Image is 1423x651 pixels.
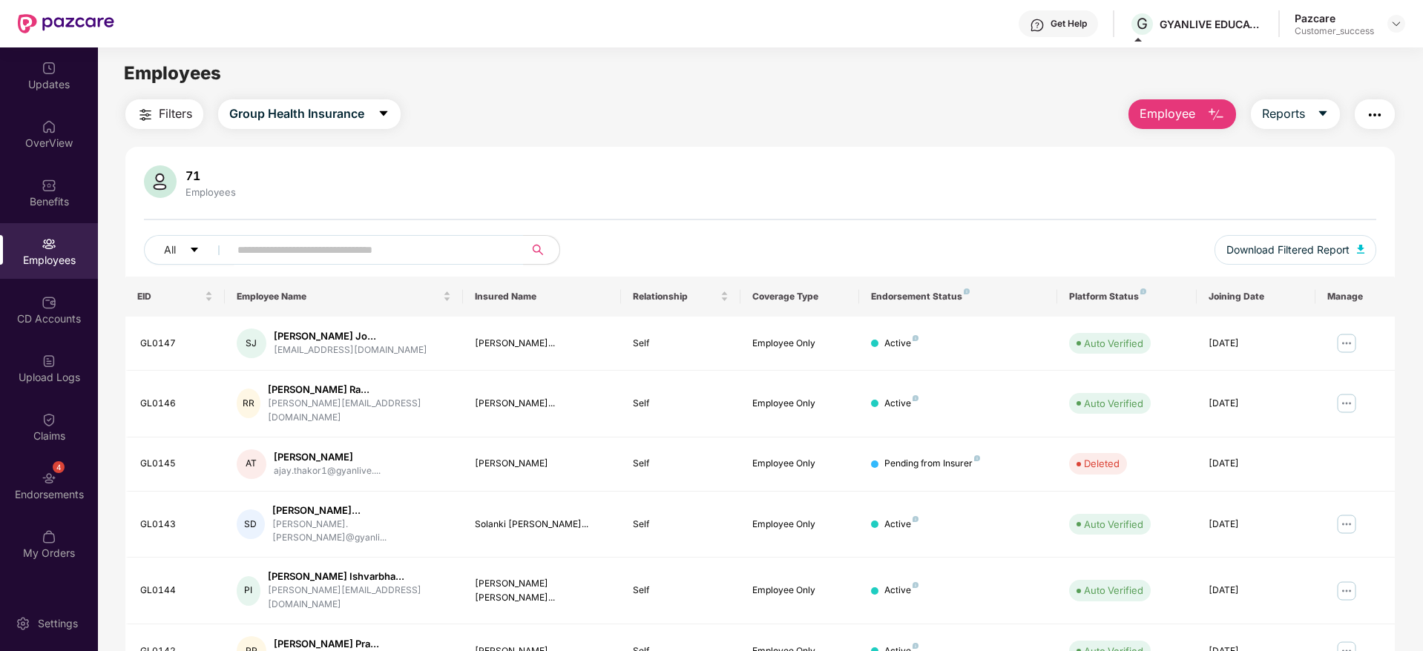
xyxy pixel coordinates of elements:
div: [PERSON_NAME][EMAIL_ADDRESS][DOMAIN_NAME] [268,584,451,612]
span: Reports [1262,105,1305,123]
div: Employee Only [752,584,847,598]
div: GL0146 [140,397,213,411]
div: Active [884,397,918,411]
div: [DATE] [1209,397,1304,411]
img: svg+xml;base64,PHN2ZyBpZD0iTXlfT3JkZXJzIiBkYXRhLW5hbWU9Ik15IE9yZGVycyIgeG1sbnM9Imh0dHA6Ly93d3cudz... [42,529,56,544]
button: Group Health Insurancecaret-down [218,99,401,129]
button: Reportscaret-down [1251,99,1340,129]
div: [PERSON_NAME] Ishvarbha... [268,569,451,584]
div: [PERSON_NAME] [274,450,381,464]
th: Insured Name [463,277,622,317]
div: Employee Only [752,397,847,411]
div: Endorsement Status [871,291,1045,303]
th: Coverage Type [740,277,859,317]
button: Employee [1128,99,1236,129]
img: svg+xml;base64,PHN2ZyBpZD0iRW5kb3JzZW1lbnRzIiB4bWxucz0iaHR0cDovL3d3dy53My5vcmcvMjAwMC9zdmciIHdpZH... [42,471,56,486]
div: Self [633,397,728,411]
div: Active [884,584,918,598]
div: GL0143 [140,518,213,532]
button: Allcaret-down [144,235,234,265]
div: [DATE] [1209,457,1304,471]
button: Filters [125,99,203,129]
img: svg+xml;base64,PHN2ZyB4bWxucz0iaHR0cDovL3d3dy53My5vcmcvMjAwMC9zdmciIHdpZHRoPSIyNCIgaGVpZ2h0PSIyNC... [1366,106,1384,124]
img: New Pazcare Logo [18,14,114,33]
img: svg+xml;base64,PHN2ZyBpZD0iQmVuZWZpdHMiIHhtbG5zPSJodHRwOi8vd3d3LnczLm9yZy8yMDAwL3N2ZyIgd2lkdGg9Ij... [42,178,56,193]
span: Group Health Insurance [229,105,364,123]
img: svg+xml;base64,PHN2ZyBpZD0iVXBsb2FkX0xvZ3MiIGRhdGEtbmFtZT0iVXBsb2FkIExvZ3MiIHhtbG5zPSJodHRwOi8vd3... [42,354,56,369]
div: Pazcare [1295,11,1374,25]
img: svg+xml;base64,PHN2ZyB4bWxucz0iaHR0cDovL3d3dy53My5vcmcvMjAwMC9zdmciIHdpZHRoPSI4IiBoZWlnaHQ9IjgiIH... [964,288,970,294]
th: Joining Date [1197,277,1315,317]
div: Self [633,584,728,598]
div: Pending from Insurer [884,457,980,471]
div: Employee Only [752,457,847,471]
div: Deleted [1084,456,1120,471]
span: Relationship [633,291,717,303]
span: Employee [1140,105,1195,123]
div: [DATE] [1209,337,1304,351]
div: GL0145 [140,457,213,471]
span: search [523,244,552,256]
div: Active [884,337,918,351]
div: Customer_success [1295,25,1374,37]
span: Employee Name [237,291,440,303]
div: Settings [33,616,82,631]
img: manageButton [1335,512,1358,536]
div: [PERSON_NAME]... [272,503,451,518]
div: Auto Verified [1084,396,1143,411]
div: Self [633,337,728,351]
div: [DATE] [1209,584,1304,598]
div: Employees [183,186,239,198]
div: Employee Only [752,337,847,351]
span: Employees [124,62,221,84]
div: RR [237,389,260,418]
img: manageButton [1335,391,1358,415]
div: SD [237,509,265,539]
img: svg+xml;base64,PHN2ZyBpZD0iQ2xhaW0iIHhtbG5zPSJodHRwOi8vd3d3LnczLm9yZy8yMDAwL3N2ZyIgd2lkdGg9IjIwIi... [42,412,56,427]
img: svg+xml;base64,PHN2ZyB4bWxucz0iaHR0cDovL3d3dy53My5vcmcvMjAwMC9zdmciIHhtbG5zOnhsaW5rPSJodHRwOi8vd3... [144,165,177,198]
img: svg+xml;base64,PHN2ZyB4bWxucz0iaHR0cDovL3d3dy53My5vcmcvMjAwMC9zdmciIHdpZHRoPSI4IiBoZWlnaHQ9IjgiIH... [913,582,918,588]
img: svg+xml;base64,PHN2ZyB4bWxucz0iaHR0cDovL3d3dy53My5vcmcvMjAwMC9zdmciIHhtbG5zOnhsaW5rPSJodHRwOi8vd3... [1357,245,1364,254]
div: [PERSON_NAME] [PERSON_NAME]... [475,577,610,605]
img: svg+xml;base64,PHN2ZyBpZD0iSG9tZSIgeG1sbnM9Imh0dHA6Ly93d3cudzMub3JnLzIwMDAvc3ZnIiB3aWR0aD0iMjAiIG... [42,119,56,134]
div: GL0147 [140,337,213,351]
div: [DATE] [1209,518,1304,532]
div: Auto Verified [1084,336,1143,351]
div: [PERSON_NAME] Pra... [274,637,406,651]
div: [PERSON_NAME] Jo... [274,329,427,343]
img: manageButton [1335,331,1358,355]
div: GL0144 [140,584,213,598]
img: svg+xml;base64,PHN2ZyBpZD0iU2V0dGluZy0yMHgyMCIgeG1sbnM9Imh0dHA6Ly93d3cudzMub3JnLzIwMDAvc3ZnIiB3aW... [16,616,30,631]
img: svg+xml;base64,PHN2ZyB4bWxucz0iaHR0cDovL3d3dy53My5vcmcvMjAwMC9zdmciIHdpZHRoPSI4IiBoZWlnaHQ9IjgiIH... [1140,288,1146,294]
div: [PERSON_NAME] [475,457,610,471]
span: EID [137,291,202,303]
span: G [1137,15,1148,33]
div: Auto Verified [1084,517,1143,532]
img: svg+xml;base64,PHN2ZyBpZD0iSGVscC0zMngzMiIgeG1sbnM9Imh0dHA6Ly93d3cudzMub3JnLzIwMDAvc3ZnIiB3aWR0aD... [1030,18,1045,33]
div: 71 [183,168,239,183]
div: Employee Only [752,518,847,532]
th: Manage [1315,277,1395,317]
img: svg+xml;base64,PHN2ZyB4bWxucz0iaHR0cDovL3d3dy53My5vcmcvMjAwMC9zdmciIHhtbG5zOnhsaW5rPSJodHRwOi8vd3... [1207,106,1225,124]
img: svg+xml;base64,PHN2ZyBpZD0iRHJvcGRvd24tMzJ4MzIiIHhtbG5zPSJodHRwOi8vd3d3LnczLm9yZy8yMDAwL3N2ZyIgd2... [1390,18,1402,30]
img: svg+xml;base64,PHN2ZyB4bWxucz0iaHR0cDovL3d3dy53My5vcmcvMjAwMC9zdmciIHdpZHRoPSIyNCIgaGVpZ2h0PSIyNC... [137,106,154,124]
span: All [164,242,176,258]
div: [PERSON_NAME].[PERSON_NAME]@gyanli... [272,518,451,546]
img: svg+xml;base64,PHN2ZyBpZD0iVXBkYXRlZCIgeG1sbnM9Imh0dHA6Ly93d3cudzMub3JnLzIwMDAvc3ZnIiB3aWR0aD0iMj... [42,61,56,76]
div: SJ [237,328,266,358]
div: Self [633,518,728,532]
img: svg+xml;base64,PHN2ZyBpZD0iQ0RfQWNjb3VudHMiIGRhdGEtbmFtZT0iQ0QgQWNjb3VudHMiIHhtbG5zPSJodHRwOi8vd3... [42,295,56,310]
div: Platform Status [1069,291,1184,303]
img: svg+xml;base64,PHN2ZyB4bWxucz0iaHR0cDovL3d3dy53My5vcmcvMjAwMC9zdmciIHdpZHRoPSI4IiBoZWlnaHQ9IjgiIH... [913,643,918,649]
button: search [523,235,560,265]
div: ajay.thakor1@gyanlive.... [274,464,381,478]
span: Filters [159,105,192,123]
div: 4 [53,461,65,473]
div: [PERSON_NAME] Ra... [268,383,451,397]
img: svg+xml;base64,PHN2ZyB4bWxucz0iaHR0cDovL3d3dy53My5vcmcvMjAwMC9zdmciIHdpZHRoPSI4IiBoZWlnaHQ9IjgiIH... [913,395,918,401]
div: Active [884,518,918,532]
div: GYANLIVE EDUCATION PRIVATE LIMITED [1160,17,1263,31]
span: caret-down [1317,108,1329,121]
div: PI [237,576,260,606]
div: Auto Verified [1084,583,1143,598]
